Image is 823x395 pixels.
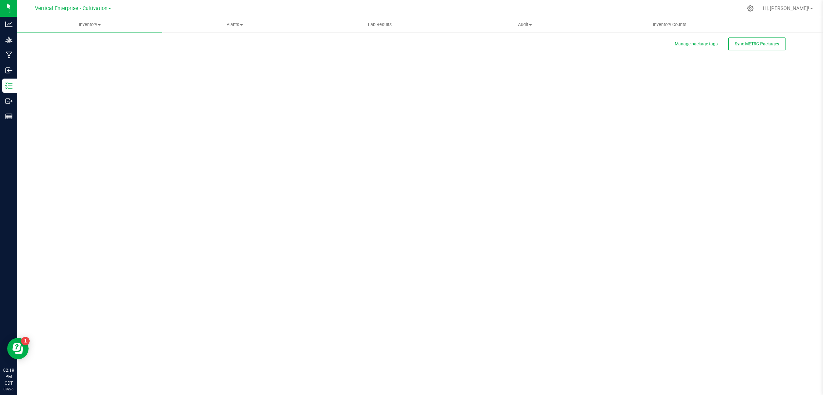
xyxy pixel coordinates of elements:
[5,21,13,28] inline-svg: Analytics
[746,5,755,12] div: Manage settings
[358,21,401,28] span: Lab Results
[35,5,108,11] span: Vertical Enterprise - Cultivation
[17,21,162,28] span: Inventory
[17,17,162,32] a: Inventory
[675,41,718,47] button: Manage package tags
[5,67,13,74] inline-svg: Inbound
[307,17,452,32] a: Lab Results
[5,97,13,105] inline-svg: Outbound
[5,113,13,120] inline-svg: Reports
[453,21,597,28] span: Audit
[763,5,809,11] span: Hi, [PERSON_NAME]!
[5,36,13,43] inline-svg: Grow
[643,21,696,28] span: Inventory Counts
[3,367,14,386] p: 02:19 PM CDT
[7,338,29,359] iframe: Resource center
[162,17,307,32] a: Plants
[3,386,14,392] p: 08/26
[452,17,597,32] a: Audit
[5,82,13,89] inline-svg: Inventory
[728,37,785,50] button: Sync METRC Packages
[163,21,307,28] span: Plants
[735,41,779,46] span: Sync METRC Packages
[597,17,742,32] a: Inventory Counts
[21,337,30,345] iframe: Resource center unread badge
[5,51,13,59] inline-svg: Manufacturing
